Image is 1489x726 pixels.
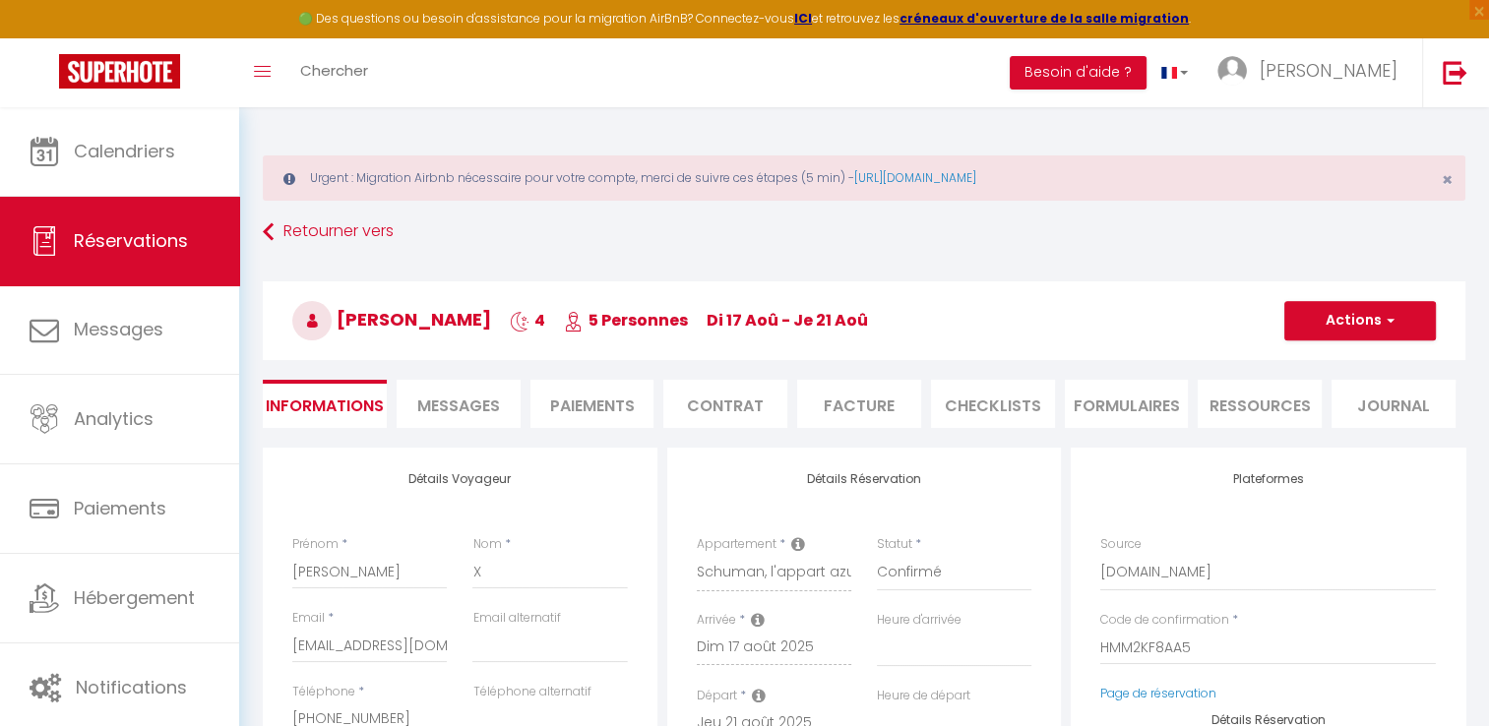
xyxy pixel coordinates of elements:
label: Email [292,609,325,628]
span: [PERSON_NAME] [292,307,491,332]
label: Statut [877,535,912,554]
span: Messages [74,317,163,341]
label: Téléphone [292,683,355,701]
li: Informations [263,380,387,428]
span: Analytics [74,406,154,431]
span: Calendriers [74,139,175,163]
label: Source [1100,535,1142,554]
span: Chercher [300,60,368,81]
li: Journal [1332,380,1456,428]
span: 5 Personnes [564,309,688,332]
span: Paiements [74,496,166,520]
img: Super Booking [59,54,180,89]
label: Heure de départ [877,687,970,705]
a: ... [PERSON_NAME] [1203,38,1422,107]
label: Départ [697,687,737,705]
label: Appartement [697,535,776,554]
label: Téléphone alternatif [472,683,590,701]
a: Page de réservation [1100,685,1216,701]
img: logout [1443,60,1467,85]
span: 4 [510,309,545,332]
span: Notifications [76,675,187,699]
span: Réservations [74,228,188,253]
label: Code de confirmation [1100,611,1229,630]
li: Ressources [1198,380,1322,428]
h4: Détails Réservation [697,472,1032,486]
span: Hébergement [74,585,195,610]
label: Prénom [292,535,339,554]
label: Email alternatif [472,609,560,628]
div: Urgent : Migration Airbnb nécessaire pour votre compte, merci de suivre ces étapes (5 min) - [263,155,1465,201]
label: Arrivée [697,611,736,630]
label: Nom [472,535,501,554]
button: Ouvrir le widget de chat LiveChat [16,8,75,67]
li: Paiements [530,380,654,428]
img: ... [1217,56,1247,86]
li: Contrat [663,380,787,428]
a: Chercher [285,38,383,107]
li: CHECKLISTS [931,380,1055,428]
span: di 17 Aoû - je 21 Aoû [707,309,868,332]
label: Heure d'arrivée [877,611,962,630]
h4: Détails Voyageur [292,472,628,486]
span: [PERSON_NAME] [1260,58,1397,83]
a: Retourner vers [263,214,1465,250]
span: Messages [417,394,500,417]
li: Facture [797,380,921,428]
a: ICI [794,10,812,27]
span: × [1442,167,1453,192]
button: Besoin d'aide ? [1010,56,1147,90]
button: Close [1442,171,1453,189]
button: Actions [1284,301,1436,340]
h4: Plateformes [1100,472,1436,486]
a: [URL][DOMAIN_NAME] [854,169,976,186]
li: FORMULAIRES [1065,380,1189,428]
a: créneaux d'ouverture de la salle migration [900,10,1189,27]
